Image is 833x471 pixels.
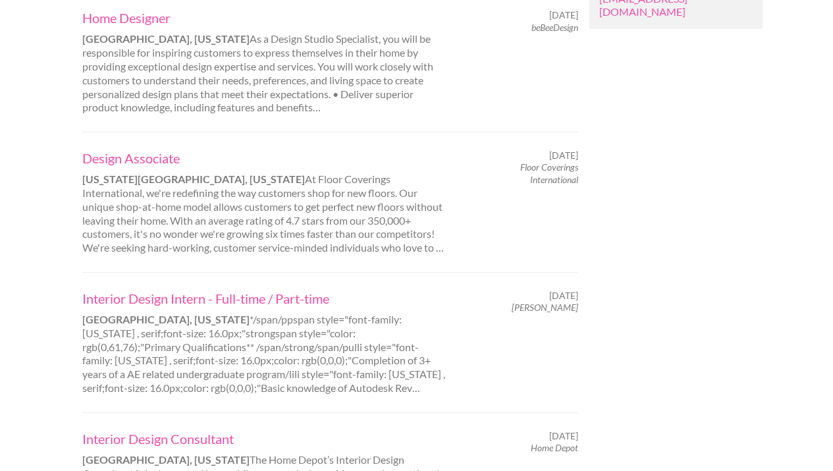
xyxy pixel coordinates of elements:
[82,32,250,45] strong: [GEOGRAPHIC_DATA], [US_STATE]
[82,173,305,185] strong: [US_STATE][GEOGRAPHIC_DATA], [US_STATE]
[82,313,250,325] strong: [GEOGRAPHIC_DATA], [US_STATE]
[82,150,448,167] a: Design Associate
[71,9,460,115] div: As a Design Studio Specialist, you will be responsible for inspiring customers to express themsel...
[512,302,578,313] em: [PERSON_NAME]
[531,22,578,33] em: beBeeDesign
[82,9,448,26] a: Home Designer
[82,290,448,307] a: Interior Design Intern - Full-time / Part-time
[549,430,578,442] span: [DATE]
[82,453,250,466] strong: [GEOGRAPHIC_DATA], [US_STATE]
[71,150,460,255] div: At Floor Coverings International, we're redefining the way customers shop for new floors. Our uni...
[520,161,578,184] em: Floor Coverings International
[549,150,578,161] span: [DATE]
[549,9,578,21] span: [DATE]
[71,290,460,395] div: */span/ppspan style="font-family: [US_STATE] , serif;font-size: 16.0px;"strongspan style="color: ...
[531,442,578,453] em: Home Depot
[82,430,448,447] a: Interior Design Consultant
[549,290,578,302] span: [DATE]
